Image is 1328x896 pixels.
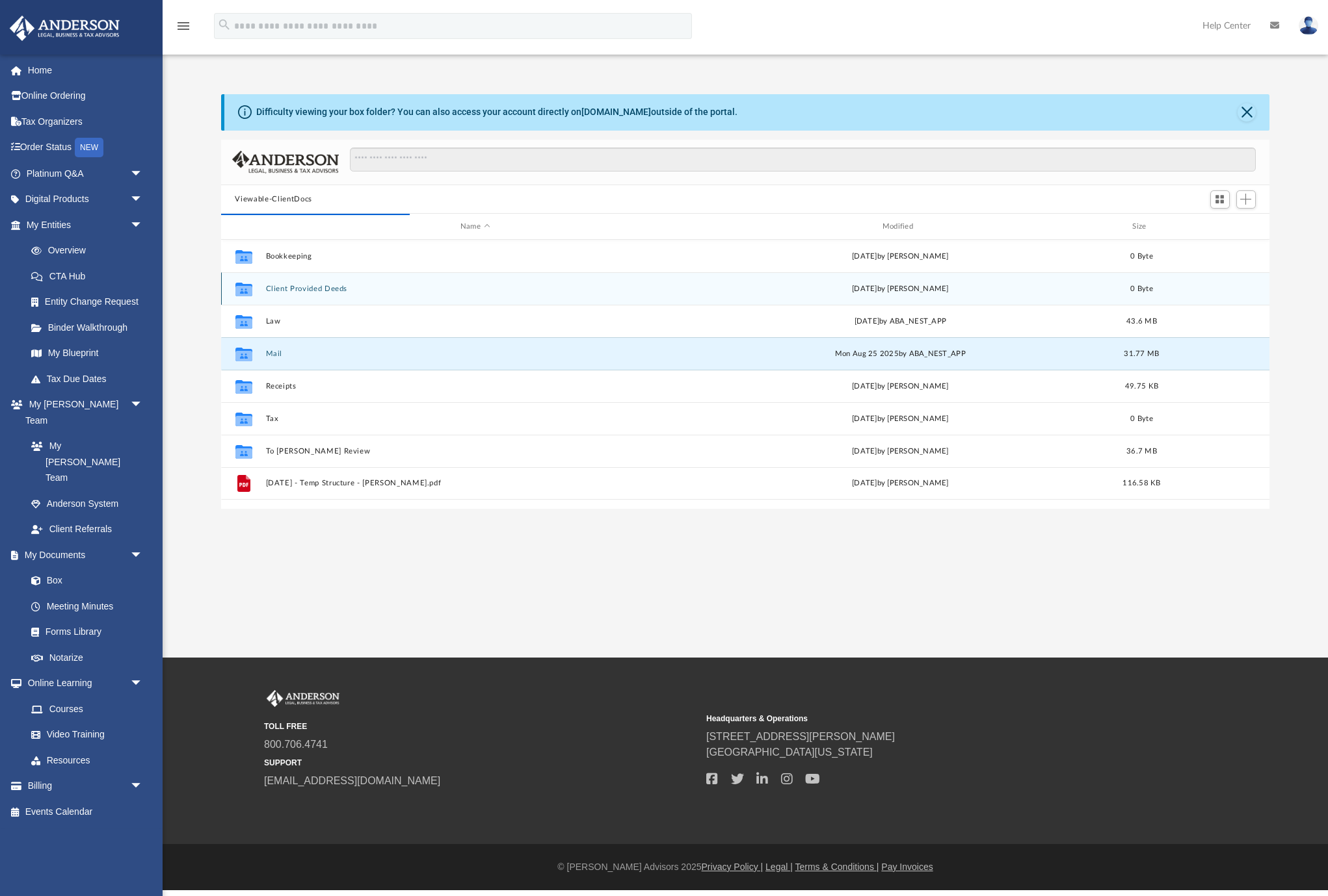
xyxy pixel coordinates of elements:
[130,212,156,238] span: arrow_drop_down
[75,138,103,157] div: NEW
[706,713,1139,724] small: Headquarters & Operations
[1125,383,1158,390] span: 49.75 KB
[691,381,1110,392] div: [DATE] by [PERSON_NAME]
[221,240,1270,509] div: grid
[9,773,163,799] a: Billingarrow_drop_down
[1126,448,1157,455] span: 36.7 MB
[9,57,163,83] a: Home
[130,542,156,569] span: arrow_drop_down
[18,593,156,619] a: Meeting Minutes
[18,238,163,264] a: Overview
[9,109,163,134] a: Tax Organizers
[18,696,156,722] a: Courses
[691,348,1110,360] div: Mon Aug 25 2025 by ABA_NEST_APP
[9,134,163,161] a: Order StatusNEW
[9,160,163,186] a: Platinum Q&Aarrow_drop_down
[265,252,685,261] button: Bookkeeping
[265,350,685,358] button: Mail
[226,221,259,233] div: id
[9,671,156,697] a: Online Learningarrow_drop_down
[691,316,1110,327] div: [DATE] by ABA_NEST_APP
[9,83,163,109] a: Online Ordering
[691,446,1110,457] div: [DATE] by [PERSON_NAME]
[176,18,191,34] i: menu
[265,382,685,390] button: Receipts
[265,285,685,293] button: Client Provided Deeds
[256,105,737,119] div: Difficulty viewing your box folder? You can also access your account directly on outside of the p...
[265,221,684,233] div: Name
[18,517,156,543] a: Client Referrals
[264,739,328,750] a: 800.706.4741
[18,366,163,392] a: Tax Due Dates
[264,690,342,707] img: Anderson Advisors Platinum Portal
[1299,16,1318,35] img: User Pic
[176,25,191,34] a: menu
[1130,285,1153,292] span: 0 Byte
[1122,480,1160,487] span: 116.58 KB
[130,671,156,697] span: arrow_drop_down
[1115,221,1167,233] div: Size
[691,251,1110,262] div: [DATE] by [PERSON_NAME]
[9,799,163,825] a: Events Calendar
[163,860,1328,874] div: © [PERSON_NAME] Advisors 2025
[1238,103,1256,122] button: Close
[18,747,156,773] a: Resources
[18,263,163,289] a: CTA Hub
[18,722,150,748] a: Video Training
[18,314,163,340] a: Binder Walkthrough
[265,317,685,326] button: Law
[1210,190,1230,209] button: Switch to Grid View
[9,392,156,433] a: My [PERSON_NAME] Teamarrow_drop_down
[706,747,873,758] a: [GEOGRAPHIC_DATA][US_STATE]
[765,862,793,872] a: Legal |
[130,160,156,187] span: arrow_drop_down
[9,212,163,238] a: My Entitiesarrow_drop_down
[217,18,232,32] i: search
[691,413,1110,425] div: [DATE] by [PERSON_NAME]
[265,415,685,423] button: Tax
[18,568,150,594] a: Box
[264,775,440,786] a: [EMAIL_ADDRESS][DOMAIN_NAME]
[18,619,150,645] a: Forms Library
[706,731,895,742] a: [STREET_ADDRESS][PERSON_NAME]
[1124,350,1159,357] span: 31.77 MB
[691,478,1110,489] div: [DATE] by [PERSON_NAME]
[1130,415,1153,422] span: 0 Byte
[795,862,879,872] a: Terms & Conditions |
[264,757,697,769] small: SUPPORT
[130,392,156,418] span: arrow_drop_down
[702,862,764,872] a: Privacy Policy |
[1173,221,1264,233] div: id
[690,221,1109,233] div: Modified
[350,147,1255,172] input: Search files and folders
[691,283,1110,295] div: [DATE] by [PERSON_NAME]
[18,433,150,491] a: My [PERSON_NAME] Team
[264,721,697,732] small: TOLL FREE
[18,289,163,315] a: Entity Change Request
[1130,253,1153,260] span: 0 Byte
[265,447,685,455] button: To [PERSON_NAME] Review
[130,773,156,800] span: arrow_drop_down
[6,16,124,41] img: Anderson Advisors Platinum Portal
[9,186,163,212] a: Digital Productsarrow_drop_down
[581,107,651,117] a: [DOMAIN_NAME]
[18,340,156,366] a: My Blueprint
[1126,318,1157,325] span: 43.6 MB
[235,194,312,205] button: Viewable-ClientDocs
[1236,190,1256,209] button: Add
[9,542,156,568] a: My Documentsarrow_drop_down
[18,491,156,517] a: Anderson System
[18,645,156,671] a: Notarize
[130,186,156,213] span: arrow_drop_down
[265,480,685,488] button: [DATE] - Temp Structure - [PERSON_NAME].pdf
[881,862,933,872] a: Pay Invoices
